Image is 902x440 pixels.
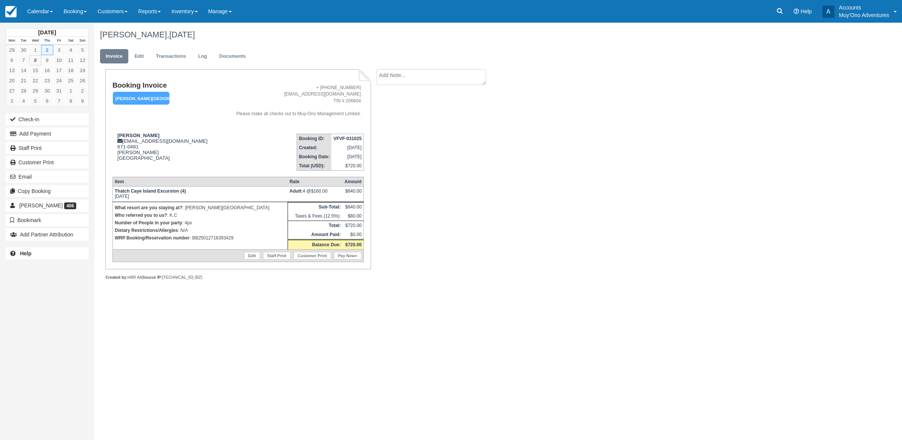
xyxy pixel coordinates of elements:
[6,156,89,168] a: Customer Print
[288,212,342,221] td: Taxes & Fees (12.5%):
[289,188,303,194] strong: Adult
[115,235,189,241] strong: WRP Booking/Reservation number
[6,142,89,154] a: Staff Print
[115,228,178,233] strong: Dietary Restrictions/Allergies
[65,55,77,65] a: 11
[29,86,41,96] a: 29
[41,45,53,55] a: 2
[18,37,29,45] th: Tue
[117,133,160,138] strong: [PERSON_NAME]
[29,76,41,86] a: 22
[18,45,29,55] a: 30
[333,136,362,141] strong: VFVF-031025
[6,65,18,76] a: 13
[115,212,286,219] p: : K.C
[53,76,65,86] a: 24
[65,65,77,76] a: 18
[288,186,342,202] td: 4 @
[345,188,362,200] div: $640.00
[297,161,332,171] th: Total (USD):
[343,221,364,230] td: $720.00
[129,49,149,64] a: Edit
[169,30,195,39] span: [DATE]
[77,45,88,55] a: 5
[6,247,89,259] a: Help
[41,55,53,65] a: 9
[294,252,331,259] a: Customer Print
[41,76,53,86] a: 23
[343,177,364,186] th: Amount
[331,143,363,152] td: [DATE]
[311,188,327,194] span: $160.00
[18,55,29,65] a: 7
[29,55,41,65] a: 8
[41,65,53,76] a: 16
[77,65,88,76] a: 19
[29,45,41,55] a: 1
[112,133,219,170] div: [EMAIL_ADDRESS][DOMAIN_NAME] 671-0481 [PERSON_NAME] [GEOGRAPHIC_DATA]
[65,86,77,96] a: 1
[41,96,53,106] a: 6
[18,65,29,76] a: 14
[6,113,89,125] button: Check-in
[41,37,53,45] th: Thu
[6,199,89,212] a: [PERSON_NAME] 406
[5,6,17,17] img: checkfront-main-nav-mini-logo.png
[115,220,182,225] strong: Number of People in your party
[105,275,128,279] strong: Created by:
[115,234,286,242] p: : BB25012716393429
[288,221,342,230] th: Total:
[334,252,362,259] a: Pay Now
[794,9,799,14] i: Help
[64,202,76,209] span: 406
[288,230,342,240] th: Amount Paid:
[244,252,260,259] a: Edit
[115,213,167,218] strong: Who referred you to us?
[53,37,65,45] th: Fri
[77,76,88,86] a: 26
[345,242,362,247] strong: $720.00
[331,161,363,171] td: $720.00
[65,76,77,86] a: 25
[343,202,364,212] td: $640.00
[77,55,88,65] a: 12
[288,177,342,186] th: Rate
[6,55,18,65] a: 6
[77,37,88,45] th: Sun
[150,49,192,64] a: Transactions
[6,76,18,86] a: 20
[18,76,29,86] a: 21
[65,37,77,45] th: Sat
[65,96,77,106] a: 8
[800,8,812,14] span: Help
[100,49,128,64] a: Invoice
[18,96,29,106] a: 4
[113,92,169,105] em: [PERSON_NAME][GEOGRAPHIC_DATA]
[19,202,63,208] span: [PERSON_NAME]
[100,30,765,39] h1: [PERSON_NAME],
[53,65,65,76] a: 17
[214,49,252,64] a: Documents
[288,239,342,249] th: Balance Due:
[839,11,889,19] p: Muy'Ono Adventures
[112,177,288,186] th: Item
[297,143,332,152] th: Created:
[6,45,18,55] a: 29
[29,65,41,76] a: 15
[297,134,332,143] th: Booking ID:
[115,227,286,234] p: : N/A
[6,228,89,241] button: Add Partner Attribution
[105,275,371,280] div: HBR AA [TECHNICAL_ID] (BZ)
[112,82,219,90] h1: Booking Invoice
[115,219,286,227] p: : 4px
[41,86,53,96] a: 30
[6,214,89,226] button: Bookmark
[53,86,65,96] a: 31
[6,37,18,45] th: Mon
[142,275,162,279] strong: Source IP:
[115,205,182,210] strong: What resort are you staying at?
[331,152,363,161] td: [DATE]
[822,6,834,18] div: A
[53,96,65,106] a: 7
[20,250,31,256] b: Help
